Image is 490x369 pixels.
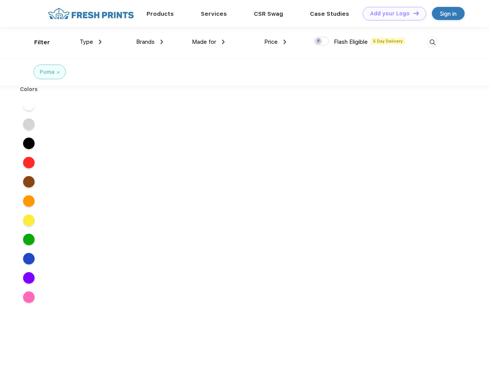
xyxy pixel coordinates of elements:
[413,11,419,15] img: DT
[254,10,283,17] a: CSR Swag
[40,68,55,76] div: Puma
[14,85,44,93] div: Colors
[371,38,405,45] span: 5 Day Delivery
[192,38,216,45] span: Made for
[426,36,439,49] img: desktop_search.svg
[440,9,457,18] div: Sign in
[80,38,93,45] span: Type
[34,38,50,47] div: Filter
[222,40,225,44] img: dropdown.png
[136,38,155,45] span: Brands
[57,71,60,74] img: filter_cancel.svg
[147,10,174,17] a: Products
[370,10,410,17] div: Add your Logo
[432,7,465,20] a: Sign in
[334,38,368,45] span: Flash Eligible
[201,10,227,17] a: Services
[264,38,278,45] span: Price
[46,7,136,20] img: fo%20logo%202.webp
[283,40,286,44] img: dropdown.png
[160,40,163,44] img: dropdown.png
[99,40,102,44] img: dropdown.png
